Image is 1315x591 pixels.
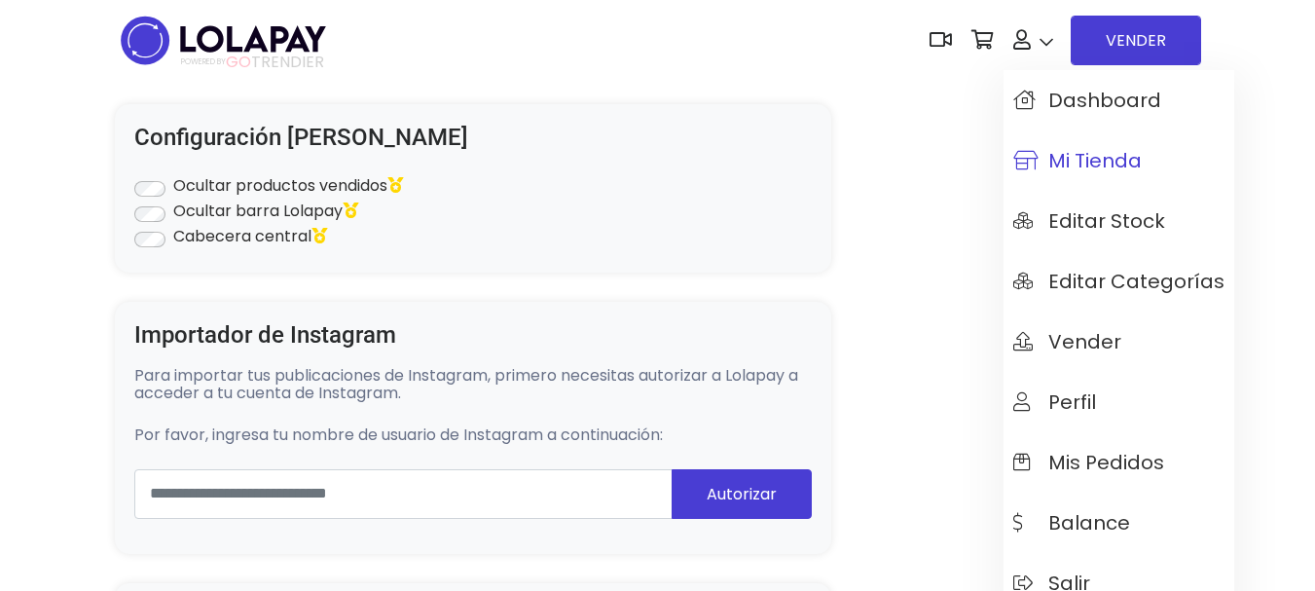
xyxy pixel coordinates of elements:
[115,10,332,71] img: logo
[1013,452,1164,473] span: Mis pedidos
[134,367,812,401] p: Para importar tus publicaciones de Instagram, primero necesitas autorizar a Lolapay a acceder a t...
[1004,432,1234,493] a: Mis pedidos
[1013,210,1165,232] span: Editar Stock
[1013,271,1224,292] span: Editar Categorías
[311,228,327,243] i: Feature Lolapay Pro
[173,177,403,195] label: Ocultar productos vendidos
[1004,130,1234,191] a: Mi tienda
[1004,312,1234,372] a: Vender
[1071,16,1201,65] a: VENDER
[173,203,358,220] label: Ocultar barra Lolapay
[1013,150,1142,171] span: Mi tienda
[134,426,812,444] p: Por favor, ingresa tu nombre de usuario de Instagram a continuación:
[343,203,358,218] i: Feature Lolapay Pro
[1004,251,1234,312] a: Editar Categorías
[181,56,226,67] span: POWERED BY
[134,321,812,350] h4: Importador de Instagram
[1013,90,1161,111] span: Dashboard
[672,469,812,519] button: Autorizar
[1013,512,1130,534] span: Balance
[134,124,812,152] h4: Configuración [PERSON_NAME]
[1013,331,1121,352] span: Vender
[1004,70,1234,130] a: Dashboard
[173,228,327,245] label: Cabecera central
[1004,493,1234,553] a: Balance
[1004,372,1234,432] a: Perfil
[1004,191,1234,251] a: Editar Stock
[181,54,324,71] span: TRENDIER
[1013,391,1096,413] span: Perfil
[387,177,403,193] i: Feature Lolapay Pro
[226,51,251,73] span: GO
